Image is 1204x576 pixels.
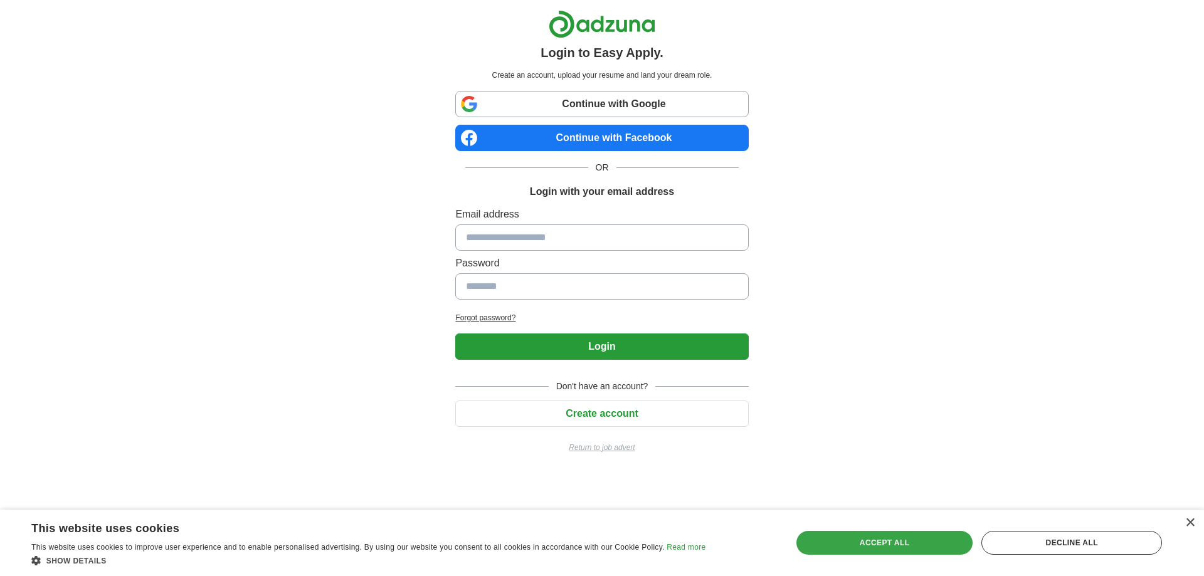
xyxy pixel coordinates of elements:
span: OR [588,161,616,174]
img: Adzuna logo [549,10,655,38]
button: Create account [455,401,748,427]
span: Don't have an account? [549,380,656,393]
h1: Login with your email address [530,184,674,199]
div: Show details [31,554,705,567]
a: Forgot password? [455,312,748,323]
span: This website uses cookies to improve user experience and to enable personalised advertising. By u... [31,543,665,552]
button: Login [455,333,748,360]
div: Accept all [796,531,973,555]
a: Return to job advert [455,442,748,453]
a: Continue with Google [455,91,748,117]
label: Password [455,256,748,271]
div: Decline all [981,531,1162,555]
label: Email address [455,207,748,222]
a: Continue with Facebook [455,125,748,151]
a: Read more, opens a new window [667,543,705,552]
p: Create an account, upload your resume and land your dream role. [458,70,746,81]
h1: Login to Easy Apply. [541,43,663,62]
div: Close [1185,518,1195,528]
div: This website uses cookies [31,517,674,536]
span: Show details [46,557,107,565]
a: Create account [455,408,748,419]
